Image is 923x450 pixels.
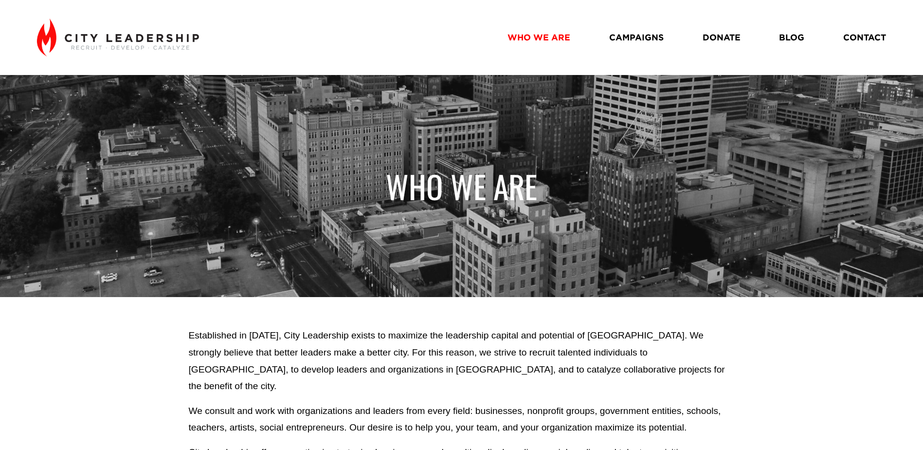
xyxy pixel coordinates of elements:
p: Established in [DATE], City Leadership exists to maximize the leadership capital and potential of... [188,327,734,394]
a: WHO WE ARE [507,29,570,46]
img: City Leadership - Recruit. Develop. Catalyze. [37,19,199,56]
a: CAMPAIGNS [609,29,664,46]
a: DONATE [703,29,741,46]
p: We consult and work with organizations and leaders from every field: businesses, nonprofit groups... [188,403,734,436]
a: CONTACT [843,29,886,46]
h1: WHO WE ARE [188,167,734,206]
a: BLOG [779,29,804,46]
